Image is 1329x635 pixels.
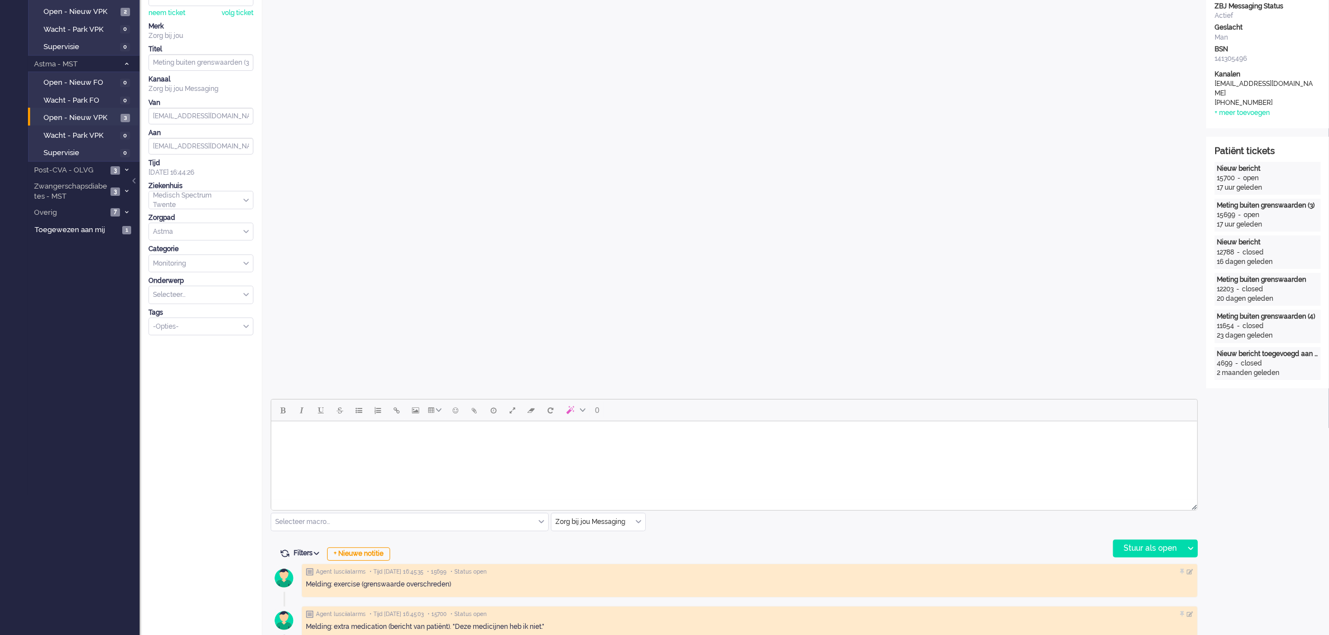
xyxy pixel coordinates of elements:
[44,131,117,141] span: Wacht - Park VPK
[32,165,107,176] span: Post-CVA - OLVG
[32,146,138,158] a: Supervisie 0
[121,114,130,122] span: 3
[148,75,253,84] div: Kanaal
[32,76,138,88] a: Open - Nieuw FO 0
[111,208,120,217] span: 7
[148,213,253,223] div: Zorgpad
[44,95,117,106] span: Wacht - Park FO
[44,7,118,17] span: Open - Nieuw VPK
[148,158,253,168] div: Tijd
[465,401,484,420] button: Add attachment
[316,568,366,576] span: Agent lusciialarms
[387,401,406,420] button: Insert/edit link
[32,111,138,123] a: Open - Nieuw VPK 3
[1215,23,1321,32] div: Geslacht
[1217,201,1318,210] div: Meting buiten grenswaarden (3)
[1217,257,1318,267] div: 16 dagen geleden
[44,78,117,88] span: Open - Nieuw FO
[327,547,390,561] div: + Nieuwe notitie
[1217,164,1318,174] div: Nieuw bericht
[148,22,253,31] div: Merk
[1217,331,1318,340] div: 23 dagen geleden
[148,244,253,254] div: Categorie
[35,225,119,235] span: Toegewezen aan mij
[1215,54,1321,64] div: 141305496
[330,401,349,420] button: Strikethrough
[368,401,387,420] button: Numbered list
[306,610,314,618] img: ic_note_grey.svg
[1217,174,1235,183] div: 15700
[44,25,117,35] span: Wacht - Park VPK
[1234,248,1242,257] div: -
[370,568,423,576] span: • Tijd [DATE] 16:45:35
[120,97,130,105] span: 0
[590,401,604,420] button: 0
[541,401,560,420] button: Reset content
[1215,98,1315,108] div: [PHONE_NUMBER]
[274,401,292,420] button: Bold
[1232,359,1241,368] div: -
[306,568,314,576] img: ic_note_grey.svg
[1217,248,1234,257] div: 12788
[148,181,253,191] div: Ziekenhuis
[111,166,120,175] span: 3
[32,23,138,35] a: Wacht - Park VPK 0
[32,129,138,141] a: Wacht - Park VPK 0
[148,98,253,108] div: Van
[1217,294,1318,304] div: 20 dagen geleden
[311,401,330,420] button: Underline
[1234,285,1242,294] div: -
[111,187,120,196] span: 3
[1244,210,1259,220] div: open
[484,401,503,420] button: Delay message
[1217,359,1232,368] div: 4699
[370,610,424,618] span: • Tijd [DATE] 16:45:03
[44,42,117,52] span: Supervisie
[120,132,130,140] span: 0
[595,406,599,415] span: 0
[406,401,425,420] button: Insert/edit image
[271,421,1197,500] iframe: Rich Text Area
[306,580,1193,589] div: Melding: exercise (grenswaarde overschreden)
[1217,312,1318,321] div: Meting buiten grenswaarden (4)
[270,607,298,634] img: avatar
[316,610,366,618] span: Agent lusciialarms
[522,401,541,420] button: Clear formatting
[32,223,140,235] a: Toegewezen aan mij 1
[1217,285,1234,294] div: 12203
[44,148,117,158] span: Supervisie
[148,45,253,54] div: Titel
[1215,79,1315,98] div: [EMAIL_ADDRESS][DOMAIN_NAME]
[120,79,130,87] span: 0
[148,128,253,138] div: Aan
[425,401,446,420] button: Table
[446,401,465,420] button: Emoticons
[148,31,253,41] div: Zorg bij jou
[1243,174,1259,183] div: open
[120,25,130,33] span: 0
[32,208,107,218] span: Overig
[1215,33,1321,42] div: Man
[148,308,253,317] div: Tags
[1217,275,1318,285] div: Meting buiten grenswaarden
[503,401,522,420] button: Fullscreen
[1217,349,1318,359] div: Nieuw bericht toegevoegd aan gesprek
[148,158,253,177] div: [DATE] 16:44:26
[1235,174,1243,183] div: -
[450,568,487,576] span: • Status open
[121,8,130,16] span: 2
[450,610,487,618] span: • Status open
[1217,210,1235,220] div: 15699
[148,276,253,286] div: Onderwerp
[120,149,130,157] span: 0
[1188,500,1197,510] div: Resize
[1241,359,1262,368] div: closed
[427,568,447,576] span: • 15699
[120,43,130,51] span: 0
[1217,183,1318,193] div: 17 uur geleden
[1217,368,1318,378] div: 2 maanden geleden
[222,8,253,18] div: volg ticket
[1215,11,1321,21] div: Actief
[1235,210,1244,220] div: -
